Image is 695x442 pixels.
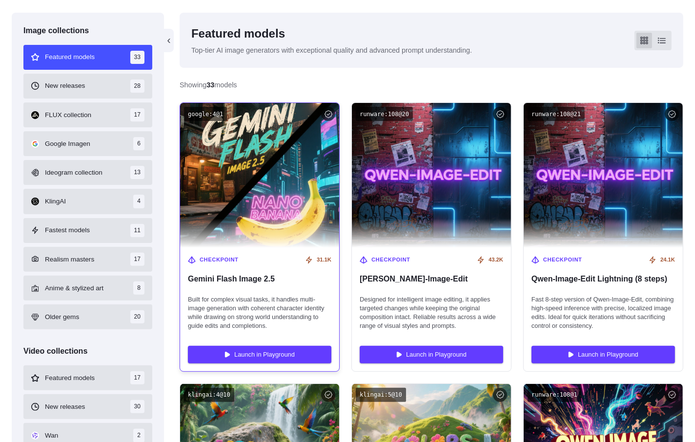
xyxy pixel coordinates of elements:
button: ‹ [164,29,174,52]
span: 11 [130,224,144,237]
strong: 33 [206,81,214,89]
span: Built for complex visual tasks, it handles multi-image generation with coherent character identit... [188,295,331,330]
span: New releases [45,402,85,412]
button: Ideogram collection 13 [23,160,152,185]
span: Designed for intelligent image editing, it applies targeted changes while keeping the original co... [360,295,503,330]
span: 24.1K [660,256,675,264]
span: KlingAI [45,196,66,207]
span: 13 [130,166,144,179]
code: runware:108@1 [528,388,581,402]
button: Realism masters 17 [23,247,152,272]
img: Qwen‑Image‑Edit Lightning (8 steps) [524,103,683,247]
div: Showing models [180,80,237,91]
span: Realism masters [45,254,94,265]
span: 20 [130,310,144,323]
button: Anime & stylized art 8 [23,276,152,301]
span: 31.1K [317,256,331,264]
span: Checkpoint [200,256,239,264]
span: Fastest models [45,225,90,236]
span: 8 [133,281,144,295]
span: 33 [130,51,144,64]
a: Launch in Playground [531,346,675,363]
span: Fast 8-step version of Qwen‑Image‑Edit, combining high-speed inference with precise, localized im... [531,295,675,330]
button: Featured models 33 [23,45,152,70]
span: Ideogram collection [45,167,102,178]
span: 4 [133,195,144,208]
img: Qwen‑Image‑Edit [352,103,511,247]
a: Launch in Playground [188,346,331,363]
span: Google Imagen [45,139,90,149]
button: New releases 28 [23,74,152,99]
span: 17 [130,253,144,266]
button: Featured models 17 [23,365,152,390]
button: FLUX collection 17 [23,102,152,127]
button: KlingAI 4 [23,189,152,214]
code: klingai:5@10 [356,388,406,402]
span: Gemini Flash Image 2.5 [188,274,331,283]
div: Featured models [191,24,472,43]
span: Featured models [45,52,95,62]
span: Anime & stylized art [45,283,103,294]
span: 30 [130,400,144,413]
button: New releases 30 [23,394,152,419]
div: Video collections [23,345,152,358]
span: Checkpoint [543,256,582,264]
div: Image collections [23,24,152,37]
span: 6 [133,137,144,150]
a: Launch in Playground [360,346,503,363]
span: FLUX collection [45,110,91,121]
span: Checkpoint [371,256,410,264]
span: Older gems [45,312,79,322]
code: runware:108@20 [356,107,413,121]
button: Google Imagen 6 [23,131,152,156]
span: Featured models [45,373,95,383]
code: klingai:4@10 [184,388,234,402]
p: Top-tier AI image generators with exceptional quality and advanced prompt understanding. [191,45,472,56]
span: 17 [130,108,144,121]
span: Wan [45,430,58,441]
span: 28 [130,80,144,93]
span: 17 [130,371,144,384]
span: New releases [45,80,85,91]
span: Qwen‑Image‑Edit Lightning (8 steps) [531,274,675,283]
span: 43.2K [489,256,503,264]
code: google:4@1 [184,107,227,121]
span: [PERSON_NAME]‑Image‑Edit [360,274,503,283]
img: Gemini Flash Image 2.5 [172,96,347,255]
code: runware:108@21 [528,107,585,121]
button: Older gems 20 [23,304,152,329]
button: Fastest models 11 [23,218,152,243]
span: 2 [133,429,144,442]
